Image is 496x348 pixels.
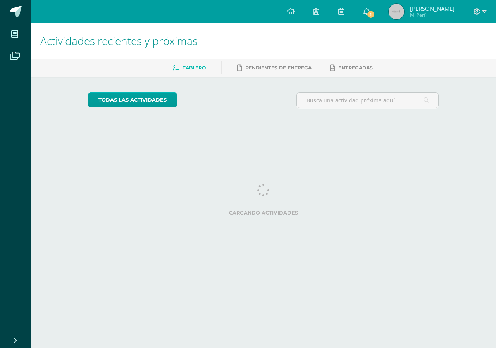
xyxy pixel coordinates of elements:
a: Tablero [173,62,206,74]
span: Mi Perfil [410,12,455,18]
span: Tablero [183,65,206,71]
span: [PERSON_NAME] [410,5,455,12]
span: 1 [367,10,375,19]
span: Pendientes de entrega [245,65,312,71]
a: Pendientes de entrega [237,62,312,74]
a: todas las Actividades [88,92,177,107]
label: Cargando actividades [88,210,439,216]
img: 45x45 [389,4,404,19]
a: Entregadas [330,62,373,74]
span: Actividades recientes y próximas [40,33,198,48]
span: Entregadas [338,65,373,71]
input: Busca una actividad próxima aquí... [297,93,439,108]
